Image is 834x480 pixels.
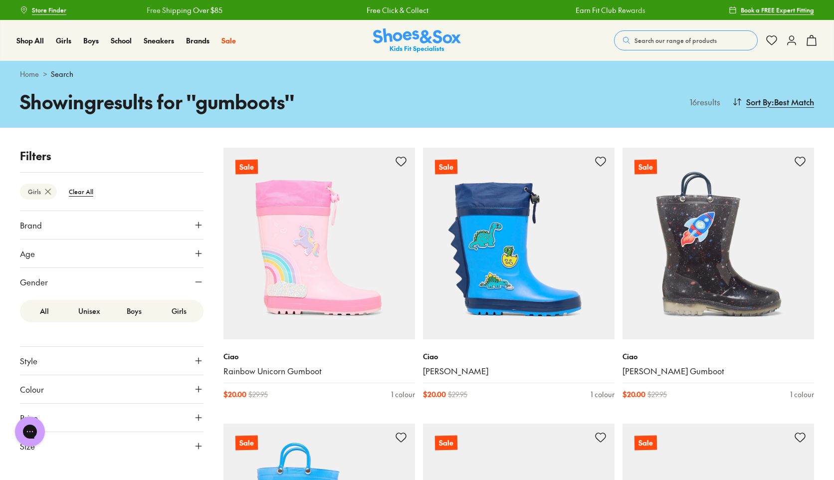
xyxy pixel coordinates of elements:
span: $ 20.00 [623,389,645,400]
p: Sale [235,436,258,451]
btn: Clear All [61,183,101,201]
a: [PERSON_NAME] [423,366,615,377]
span: $ 29.95 [647,389,667,400]
a: Boys [83,35,99,46]
label: Girls [157,302,202,320]
a: Girls [56,35,71,46]
a: Sale [221,35,236,46]
span: School [111,35,132,45]
button: Gender [20,268,204,296]
span: Brands [186,35,209,45]
label: All [22,302,67,320]
span: Brand [20,219,42,231]
a: Sale [623,148,814,339]
span: Colour [20,383,44,395]
button: Search our range of products [614,30,758,50]
btn: Girls [20,184,57,200]
span: Girls [56,35,71,45]
p: Ciao [423,351,615,362]
span: Gender [20,276,48,288]
div: 1 colour [391,389,415,400]
span: Style [20,355,37,367]
a: Sale [423,148,615,339]
p: Sale [235,160,258,175]
span: Book a FREE Expert Fitting [741,5,814,14]
a: Free Shipping Over $85 [147,5,222,15]
button: Style [20,347,204,375]
span: $ 20.00 [423,389,446,400]
h1: Showing results for " gumboots " [20,87,417,116]
p: Sale [435,160,457,175]
div: > [20,69,814,79]
label: Boys [112,302,157,320]
img: SNS_Logo_Responsive.svg [373,28,461,53]
div: 1 colour [790,389,814,400]
button: Size [20,432,204,460]
a: Sneakers [144,35,174,46]
button: Sort By:Best Match [732,91,814,113]
p: Filters [20,148,204,164]
div: 1 colour [591,389,615,400]
span: Sneakers [144,35,174,45]
button: Brand [20,211,204,239]
p: Sale [435,436,457,451]
span: Shop All [16,35,44,45]
button: Colour [20,375,204,403]
label: Unisex [67,302,112,320]
p: Sale [634,160,657,175]
span: $ 29.95 [448,389,467,400]
span: $ 29.95 [248,389,268,400]
p: Sale [634,436,657,451]
span: Search our range of products [634,36,717,45]
span: Boys [83,35,99,45]
span: Price [20,412,38,424]
iframe: Gorgias live chat messenger [10,413,50,450]
a: Earn Fit Club Rewards [576,5,645,15]
a: Free Click & Collect [367,5,428,15]
span: Store Finder [32,5,66,14]
p: Ciao [623,351,814,362]
a: Shop All [16,35,44,46]
a: Book a FREE Expert Fitting [729,1,814,19]
a: Sale [223,148,415,339]
span: Search [51,69,73,79]
a: Brands [186,35,209,46]
a: Rainbow Unicorn Gumboot [223,366,415,377]
button: Price [20,404,204,432]
span: Sale [221,35,236,45]
p: 16 results [686,96,720,108]
a: Home [20,69,39,79]
a: School [111,35,132,46]
a: Store Finder [20,1,66,19]
button: Age [20,240,204,267]
a: Shoes & Sox [373,28,461,53]
span: : Best Match [772,96,814,108]
a: [PERSON_NAME] Gumboot [623,366,814,377]
p: Ciao [223,351,415,362]
span: Sort By [746,96,772,108]
span: Age [20,247,35,259]
span: $ 20.00 [223,389,246,400]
